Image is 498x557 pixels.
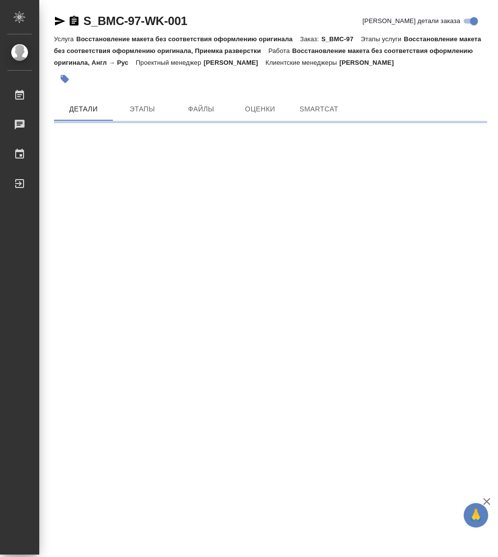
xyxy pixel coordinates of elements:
[54,68,76,90] button: Добавить тэг
[321,35,361,43] p: S_BMC-97
[265,59,340,66] p: Клиентские менеджеры
[76,35,300,43] p: Восстановление макета без соответствия оформлению оригинала
[54,35,76,43] p: Услуга
[178,103,225,115] span: Файлы
[468,505,484,526] span: 🙏
[361,35,404,43] p: Этапы услуги
[54,15,66,27] button: Скопировать ссылку для ЯМессенджера
[363,16,460,26] span: [PERSON_NAME] детали заказа
[300,35,321,43] p: Заказ:
[54,35,481,54] p: Восстановление макета без соответствия оформлению оригинала, Приемка разверстки
[268,47,292,54] p: Работа
[83,14,187,27] a: S_BMC-97-WK-001
[136,59,204,66] p: Проектный менеджер
[204,59,265,66] p: [PERSON_NAME]
[236,103,284,115] span: Оценки
[119,103,166,115] span: Этапы
[68,15,80,27] button: Скопировать ссылку
[60,103,107,115] span: Детали
[295,103,342,115] span: SmartCat
[340,59,401,66] p: [PERSON_NAME]
[464,503,488,528] button: 🙏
